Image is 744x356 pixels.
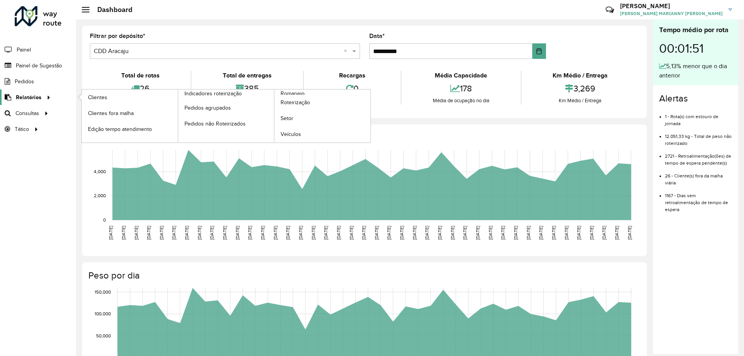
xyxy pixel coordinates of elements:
[247,226,252,240] text: [DATE]
[551,226,556,240] text: [DATE]
[589,226,594,240] text: [DATE]
[209,226,214,240] text: [DATE]
[424,226,429,240] text: [DATE]
[103,217,106,222] text: 0
[403,71,518,80] div: Média Capacidade
[306,71,399,80] div: Recargas
[344,46,350,56] span: Clear all
[15,77,34,86] span: Pedidos
[16,93,41,101] span: Relatórios
[193,71,301,80] div: Total de entregas
[500,226,505,240] text: [DATE]
[82,121,178,137] a: Edição tempo atendimento
[121,226,126,240] text: [DATE]
[95,311,111,316] text: 100,000
[260,226,265,240] text: [DATE]
[403,80,518,97] div: 178
[184,89,242,98] span: Indicadores roteirização
[281,89,305,98] span: Romaneio
[513,226,518,240] text: [DATE]
[94,193,106,198] text: 2,000
[15,125,29,133] span: Tático
[82,105,178,121] a: Clientes fora malha
[601,2,618,18] a: Contato Rápido
[601,226,606,240] text: [DATE]
[336,226,341,240] text: [DATE]
[88,270,639,281] h4: Peso por dia
[235,226,240,240] text: [DATE]
[274,95,370,110] a: Roteirização
[134,226,139,240] text: [DATE]
[90,5,133,14] h2: Dashboard
[95,289,111,294] text: 150,000
[298,226,303,240] text: [DATE]
[17,46,31,54] span: Painel
[281,114,293,122] span: Setor
[178,89,371,143] a: Romaneio
[96,333,111,338] text: 50,000
[184,104,231,112] span: Pedidos agrupados
[665,147,732,167] li: 2721 - Retroalimentação(ões) de tempo de espera pendente(s)
[323,226,328,240] text: [DATE]
[614,226,619,240] text: [DATE]
[369,31,385,41] label: Data
[659,62,732,80] div: 5,13% menor que o dia anterior
[274,111,370,126] a: Setor
[108,226,113,240] text: [DATE]
[659,93,732,104] h4: Alertas
[15,109,39,117] span: Consultas
[178,100,274,115] a: Pedidos agrupados
[462,226,467,240] text: [DATE]
[665,186,732,213] li: 1167 - Dias sem retroalimentação de tempo de espera
[92,71,189,80] div: Total de rotas
[193,80,301,97] div: 385
[665,107,732,127] li: 1 - Rota(s) com estouro de jornada
[82,89,274,143] a: Indicadores roteirização
[281,130,301,138] span: Veículos
[281,98,310,107] span: Roteirização
[349,226,354,240] text: [DATE]
[627,226,632,240] text: [DATE]
[374,226,379,240] text: [DATE]
[659,35,732,62] div: 00:01:51
[437,226,442,240] text: [DATE]
[620,2,723,10] h3: [PERSON_NAME]
[178,116,274,131] a: Pedidos não Roteirizados
[94,169,106,174] text: 4,000
[92,80,189,97] div: 26
[524,97,637,105] div: Km Médio / Entrega
[403,97,518,105] div: Média de ocupação no dia
[88,125,152,133] span: Edição tempo atendimento
[171,226,176,240] text: [DATE]
[197,226,202,240] text: [DATE]
[488,226,493,240] text: [DATE]
[146,226,151,240] text: [DATE]
[159,226,164,240] text: [DATE]
[412,226,417,240] text: [DATE]
[306,80,399,97] div: 0
[564,226,569,240] text: [DATE]
[90,31,145,41] label: Filtrar por depósito
[524,71,637,80] div: Km Médio / Entrega
[659,25,732,35] div: Tempo médio por rota
[184,120,246,128] span: Pedidos não Roteirizados
[620,10,723,17] span: [PERSON_NAME] MARIANNY [PERSON_NAME]
[285,226,290,240] text: [DATE]
[665,127,732,147] li: 12.051,33 kg - Total de peso não roteirizado
[274,127,370,142] a: Veículos
[82,89,178,105] a: Clientes
[88,93,107,101] span: Clientes
[184,226,189,240] text: [DATE]
[88,109,134,117] span: Clientes fora malha
[532,43,546,59] button: Choose Date
[450,226,455,240] text: [DATE]
[526,226,531,240] text: [DATE]
[665,167,732,186] li: 26 - Cliente(s) fora da malha viária
[475,226,480,240] text: [DATE]
[361,226,366,240] text: [DATE]
[273,226,278,240] text: [DATE]
[311,226,316,240] text: [DATE]
[399,226,404,240] text: [DATE]
[386,226,391,240] text: [DATE]
[576,226,581,240] text: [DATE]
